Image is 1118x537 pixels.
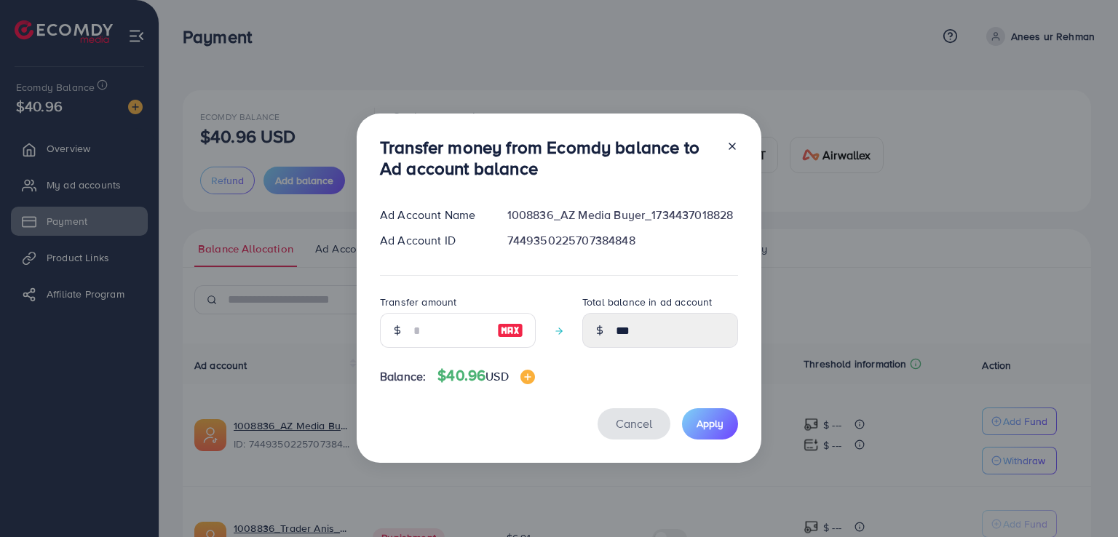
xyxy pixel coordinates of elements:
[598,408,670,439] button: Cancel
[368,232,496,249] div: Ad Account ID
[1056,472,1107,526] iframe: Chat
[380,368,426,385] span: Balance:
[485,368,508,384] span: USD
[368,207,496,223] div: Ad Account Name
[682,408,738,439] button: Apply
[380,295,456,309] label: Transfer amount
[616,415,652,431] span: Cancel
[582,295,712,309] label: Total balance in ad account
[496,232,750,249] div: 7449350225707384848
[380,137,715,179] h3: Transfer money from Ecomdy balance to Ad account balance
[697,416,723,431] span: Apply
[497,322,523,339] img: image
[520,370,535,384] img: image
[437,367,534,385] h4: $40.96
[496,207,750,223] div: 1008836_AZ Media Buyer_1734437018828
